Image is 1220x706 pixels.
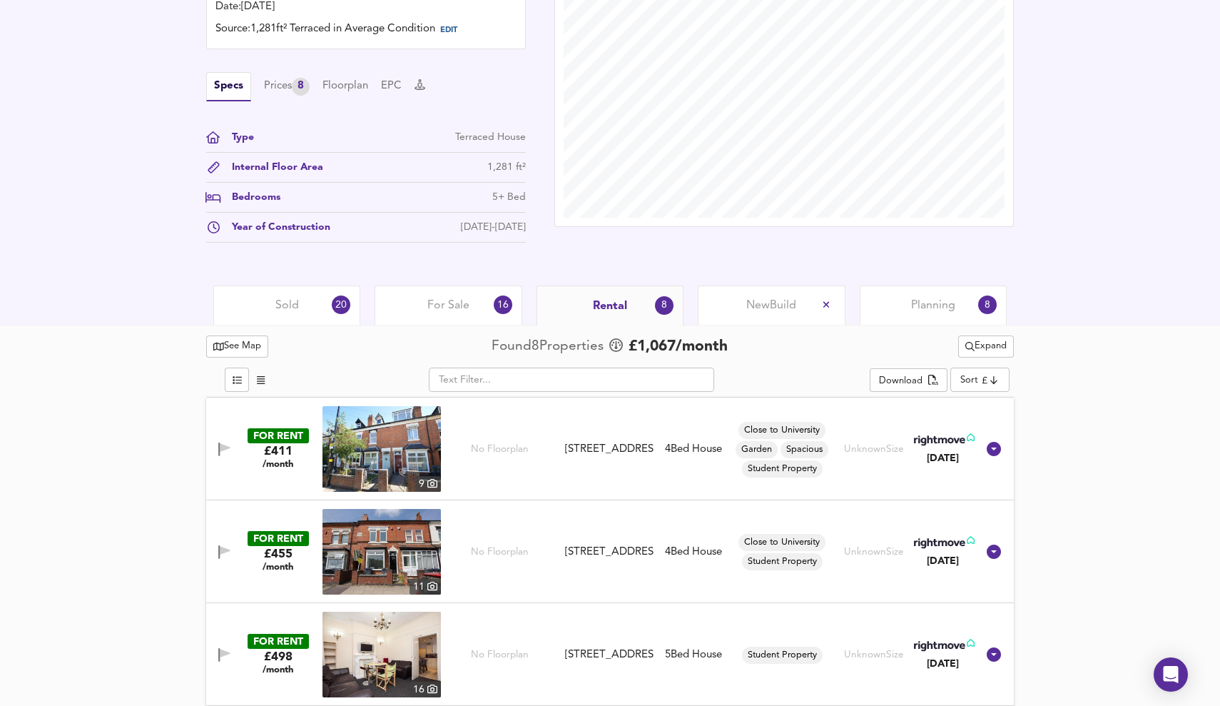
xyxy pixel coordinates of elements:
[263,665,293,676] span: /month
[248,428,309,443] div: FOR RENT
[381,79,402,94] button: EPC
[206,336,268,358] button: See Map
[248,531,309,546] div: FOR RENT
[492,190,526,205] div: 5+ Bed
[275,298,299,313] span: Sold
[264,78,310,96] button: Prices8
[322,509,441,595] img: property thumbnail
[738,424,825,437] span: Close to University
[206,398,1014,500] div: FOR RENT£411 /monthproperty thumbnail 9 No Floorplan[STREET_ADDRESS]4Bed HouseClose to University...
[565,442,654,457] div: [STREET_ADDRESS]
[559,647,660,662] div: Pershore Road, Selly Park, Birmingham, West Midlands, B29 7NG
[263,443,293,470] div: £411
[565,545,654,560] div: [STREET_ADDRESS]
[781,443,828,456] span: Spacious
[742,553,823,570] div: Student Property
[655,296,673,315] div: 8
[911,451,975,465] div: [DATE]
[248,634,309,649] div: FOR RENT
[455,130,526,145] div: Terraced House
[206,72,251,101] button: Specs
[781,441,828,458] div: Spacious
[220,160,323,175] div: Internal Floor Area
[870,368,947,393] button: Download
[429,368,714,392] input: Text Filter...
[978,296,997,314] div: 8
[742,555,823,568] span: Student Property
[844,443,904,456] div: Unknown Size
[206,500,1014,603] div: FOR RENT£455 /monthproperty thumbnail 11 No Floorplan[STREET_ADDRESS]4Bed HouseClose to Universit...
[322,406,441,492] a: property thumbnail 9
[879,373,922,390] div: Download
[322,612,441,697] img: property thumbnail
[215,21,517,40] div: Source: 1,281ft² Terraced in Average Condition
[965,338,1007,355] span: Expand
[950,368,1010,392] div: Sort
[985,646,1002,663] svg: Show Details
[206,603,1014,706] div: FOR RENT£498 /monthproperty thumbnail 16 No Floorplan[STREET_ADDRESS]5Bed HouseStudent PropertyUn...
[410,579,441,595] div: 11
[487,160,526,175] div: 1,281 ft²
[742,649,823,662] span: Student Property
[736,443,778,456] span: Garden
[742,463,823,475] span: Student Property
[565,647,654,662] div: [STREET_ADDRESS]
[985,543,1002,560] svg: Show Details
[960,373,978,387] div: Sort
[322,612,441,697] a: property thumbnail 16
[593,298,627,314] span: Rental
[738,534,825,551] div: Close to University
[958,336,1014,358] div: split button
[322,509,441,595] a: property thumbnail 11
[844,545,904,559] div: Unknown Size
[263,649,293,676] div: £498
[471,648,529,662] span: No Floorplan
[985,440,1002,458] svg: Show Details
[410,682,441,697] div: 16
[559,442,660,457] div: Pershore Road, Selly Park, Birmingham, West Midlands, B29 7LS
[292,78,310,96] div: 8
[440,26,457,34] span: EDIT
[665,545,722,560] div: 4 Bed House
[559,545,660,560] div: Manilla Road, Selly Park, Birmingham, West Midlands, B29 7PY
[322,79,368,94] button: Floorplan
[427,298,469,313] span: For Sale
[746,298,796,313] span: New Build
[736,441,778,458] div: Garden
[665,647,722,662] div: 5 Bed House
[629,336,728,358] span: £ 1,067 /month
[492,337,607,356] div: Found 8 Propert ies
[213,338,261,355] span: See Map
[332,296,350,314] div: 20
[471,545,529,559] span: No Floorplan
[263,546,293,573] div: £455
[220,190,280,205] div: Bedrooms
[911,657,975,671] div: [DATE]
[471,443,529,456] span: No Floorplan
[494,296,512,314] div: 16
[264,78,310,96] div: Prices
[738,422,825,439] div: Close to University
[911,298,955,313] span: Planning
[461,220,526,235] div: [DATE]-[DATE]
[844,648,904,662] div: Unknown Size
[738,536,825,549] span: Close to University
[263,562,293,573] span: /month
[1154,657,1188,692] div: Open Intercom Messenger
[322,406,441,492] img: property thumbnail
[742,647,823,664] div: Student Property
[263,459,293,470] span: /month
[958,336,1014,358] button: Expand
[911,554,975,568] div: [DATE]
[220,130,254,145] div: Type
[870,368,947,393] div: split button
[415,476,441,492] div: 9
[665,442,722,457] div: 4 Bed House
[220,220,330,235] div: Year of Construction
[742,460,823,478] div: Student Property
